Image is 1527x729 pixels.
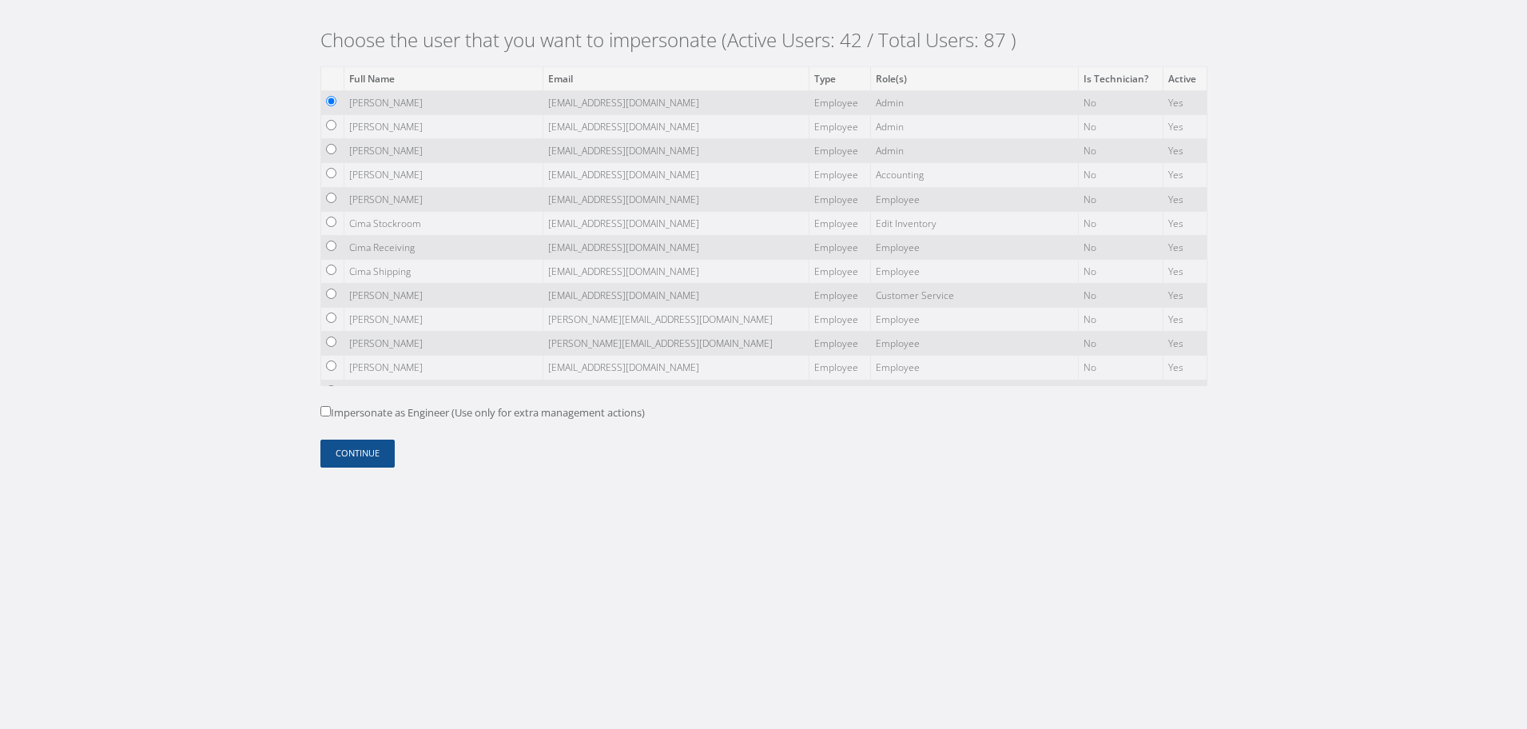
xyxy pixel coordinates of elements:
[320,405,645,421] label: Impersonate as Engineer (Use only for extra management actions)
[344,66,543,90] th: Full Name
[809,380,870,404] td: Employee
[870,187,1078,211] td: Employee
[870,356,1078,380] td: Employee
[809,259,870,283] td: Employee
[870,235,1078,259] td: Employee
[344,308,543,332] td: [PERSON_NAME]
[1078,356,1163,380] td: No
[1078,115,1163,139] td: No
[1163,259,1207,283] td: Yes
[543,259,809,283] td: [EMAIL_ADDRESS][DOMAIN_NAME]
[344,139,543,163] td: [PERSON_NAME]
[344,284,543,308] td: [PERSON_NAME]
[1163,66,1207,90] th: Active
[1078,284,1163,308] td: No
[809,308,870,332] td: Employee
[1078,139,1163,163] td: No
[870,211,1078,235] td: Edit Inventory
[809,356,870,380] td: Employee
[809,115,870,139] td: Employee
[870,139,1078,163] td: Admin
[809,90,870,114] td: Employee
[870,90,1078,114] td: Admin
[809,187,870,211] td: Employee
[1163,115,1207,139] td: Yes
[543,308,809,332] td: [PERSON_NAME][EMAIL_ADDRESS][DOMAIN_NAME]
[870,163,1078,187] td: Accounting
[1163,139,1207,163] td: Yes
[809,163,870,187] td: Employee
[1078,259,1163,283] td: No
[543,356,809,380] td: [EMAIL_ADDRESS][DOMAIN_NAME]
[809,235,870,259] td: Employee
[543,380,809,404] td: [EMAIL_ADDRESS][DOMAIN_NAME]
[1078,332,1163,356] td: No
[344,115,543,139] td: [PERSON_NAME]
[1078,308,1163,332] td: No
[809,284,870,308] td: Employee
[320,406,331,416] input: Impersonate as Engineer (Use only for extra management actions)
[344,259,543,283] td: Cima Shipping
[1078,187,1163,211] td: No
[543,187,809,211] td: [EMAIL_ADDRESS][DOMAIN_NAME]
[543,332,809,356] td: [PERSON_NAME][EMAIL_ADDRESS][DOMAIN_NAME]
[543,235,809,259] td: [EMAIL_ADDRESS][DOMAIN_NAME]
[344,235,543,259] td: Cima Receiving
[344,380,543,404] td: Arianna De La Paz
[1163,163,1207,187] td: Yes
[870,332,1078,356] td: Employee
[870,66,1078,90] th: Role(s)
[1163,211,1207,235] td: Yes
[1078,163,1163,187] td: No
[543,66,809,90] th: Email
[543,115,809,139] td: [EMAIL_ADDRESS][DOMAIN_NAME]
[1078,211,1163,235] td: No
[870,284,1078,308] td: Customer Service
[344,187,543,211] td: [PERSON_NAME]
[344,332,543,356] td: [PERSON_NAME]
[543,90,809,114] td: [EMAIL_ADDRESS][DOMAIN_NAME]
[1078,235,1163,259] td: No
[809,332,870,356] td: Employee
[344,163,543,187] td: [PERSON_NAME]
[1078,66,1163,90] th: Is Technician?
[1163,90,1207,114] td: Yes
[1163,187,1207,211] td: Yes
[1163,332,1207,356] td: Yes
[809,66,870,90] th: Type
[1163,356,1207,380] td: Yes
[1163,308,1207,332] td: Yes
[870,380,1078,404] td: Employee
[320,29,1207,52] h2: Choose the user that you want to impersonate (Active Users: 42 / Total Users: 87 )
[809,211,870,235] td: Employee
[870,259,1078,283] td: Employee
[543,139,809,163] td: [EMAIL_ADDRESS][DOMAIN_NAME]
[543,211,809,235] td: [EMAIL_ADDRESS][DOMAIN_NAME]
[870,115,1078,139] td: Admin
[320,440,395,468] button: Continue
[1163,380,1207,404] td: Yes
[344,356,543,380] td: [PERSON_NAME]
[809,139,870,163] td: Employee
[543,284,809,308] td: [EMAIL_ADDRESS][DOMAIN_NAME]
[344,90,543,114] td: [PERSON_NAME]
[870,308,1078,332] td: Employee
[1078,380,1163,404] td: No
[344,211,543,235] td: Cima Stockroom
[1163,235,1207,259] td: Yes
[543,163,809,187] td: [EMAIL_ADDRESS][DOMAIN_NAME]
[1163,284,1207,308] td: Yes
[1078,90,1163,114] td: No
